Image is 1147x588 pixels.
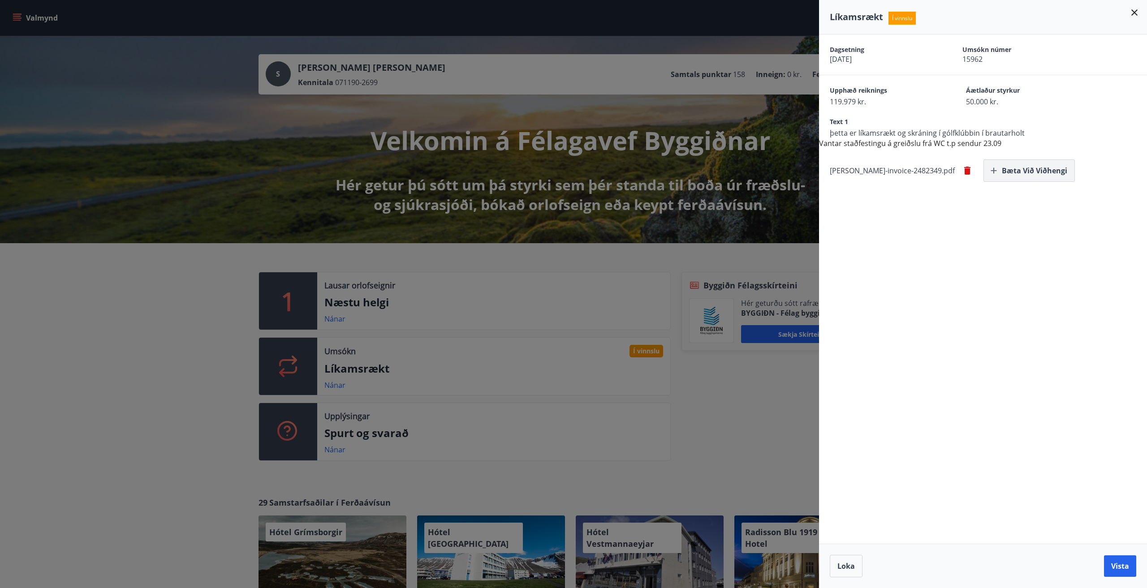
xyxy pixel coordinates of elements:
[830,45,931,54] span: Dagsetning
[830,128,1025,138] span: þetta er líkamsrækt og skráning í gólfklúbbin í brautarholt
[837,561,855,571] span: Loka
[819,34,1147,182] div: Vantar staðfestingu á greiðslu frá WC t.p sendur 23.09
[830,11,883,23] span: Líkamsrækt
[983,159,1075,182] button: Bæta við viðhengi
[830,555,862,577] button: Loka
[962,54,1064,64] span: 15962
[830,166,955,176] span: [PERSON_NAME]-invoice-2482349.pdf
[830,54,931,64] span: [DATE]
[962,45,1064,54] span: Umsókn númer
[830,117,1025,128] span: Text 1
[888,12,916,25] span: Í vinnslu
[966,97,1071,107] span: 50.000 kr.
[830,97,935,107] span: 119.979 kr.
[1104,555,1136,577] button: Vista
[830,86,935,97] span: Upphæð reiknings
[966,86,1071,97] span: Áætlaður styrkur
